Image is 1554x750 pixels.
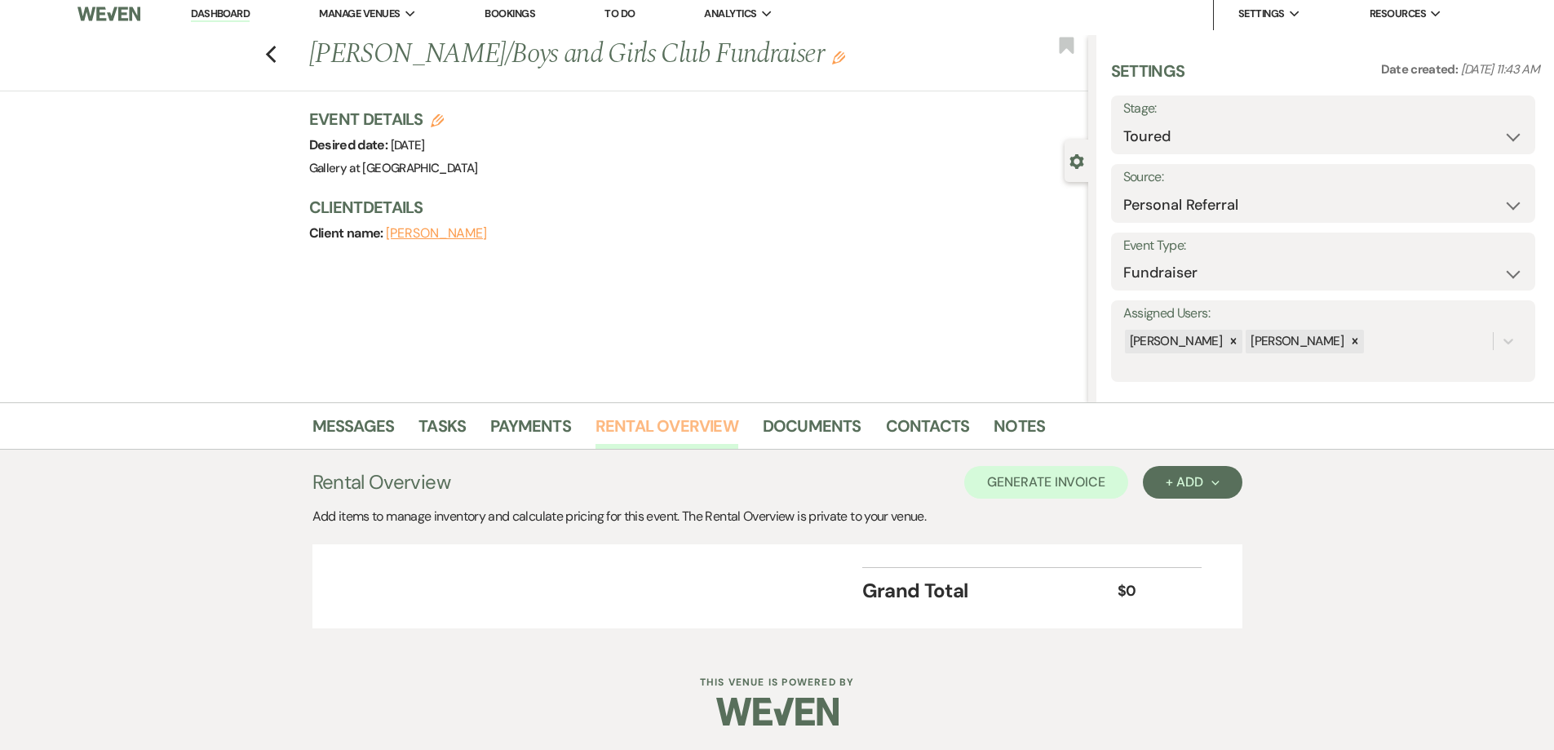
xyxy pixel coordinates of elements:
a: Notes [994,413,1045,449]
h3: Settings [1111,60,1185,95]
span: Analytics [704,6,756,22]
span: Resources [1370,6,1426,22]
button: + Add [1143,466,1242,499]
h1: [PERSON_NAME]/Boys and Girls Club Fundraiser [309,35,926,74]
a: Tasks [418,413,466,449]
div: Grand Total [862,576,1118,606]
button: Edit [832,50,845,64]
div: [PERSON_NAME] [1125,330,1225,353]
a: Bookings [485,7,535,20]
label: Source: [1123,166,1523,189]
a: Payments [490,413,571,449]
span: Gallery at [GEOGRAPHIC_DATA] [309,160,478,176]
label: Stage: [1123,97,1523,121]
span: [DATE] 11:43 AM [1461,61,1539,78]
div: + Add [1166,476,1219,489]
img: Weven Logo [716,683,839,740]
a: Messages [312,413,395,449]
span: Manage Venues [319,6,400,22]
label: Event Type: [1123,234,1523,258]
a: To Do [604,7,635,20]
button: Generate Invoice [964,466,1128,499]
a: Rental Overview [595,413,738,449]
a: Contacts [886,413,970,449]
h3: Event Details [309,108,478,131]
div: Add items to manage inventory and calculate pricing for this event. The Rental Overview is privat... [312,507,1242,526]
span: [DATE] [391,137,425,153]
label: Assigned Users: [1123,302,1523,326]
button: [PERSON_NAME] [386,227,487,240]
span: Date created: [1381,61,1461,78]
h3: Client Details [309,196,1072,219]
span: Client name: [309,224,387,242]
div: [PERSON_NAME] [1246,330,1346,353]
span: Settings [1238,6,1285,22]
span: Desired date: [309,136,391,153]
button: Close lead details [1069,153,1084,168]
h3: Rental Overview [312,468,450,497]
a: Dashboard [191,7,250,22]
div: $0 [1118,580,1181,602]
a: Documents [763,413,861,449]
